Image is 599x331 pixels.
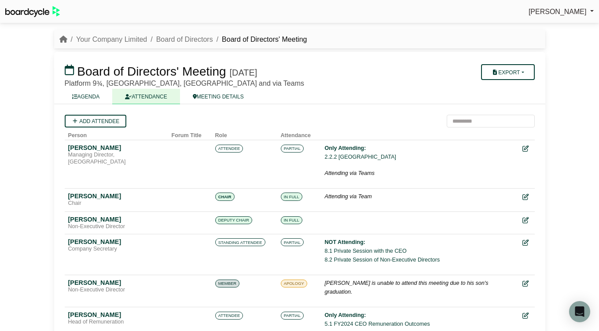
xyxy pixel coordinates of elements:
[281,193,302,200] span: IN FULL
[68,152,165,165] div: Managing Director, [GEOGRAPHIC_DATA]
[325,255,515,264] li: 8.2 Private Session of Non-Executive Directors
[215,280,240,287] span: MEMBER
[325,144,515,153] div: Only Attending:
[68,279,165,287] div: [PERSON_NAME]
[281,312,304,320] span: PARTIAL
[229,67,257,78] div: [DATE]
[215,145,243,153] span: ATTENDEE
[215,216,252,224] span: DEPUTY CHAIR
[65,80,304,87] span: Platform 9¾, [GEOGRAPHIC_DATA], [GEOGRAPHIC_DATA] and via Teams
[65,127,168,140] th: Person
[156,36,213,43] a: Board of Directors
[281,145,304,153] span: PARTIAL
[68,319,165,326] div: Head of Remuneration
[529,8,587,15] span: [PERSON_NAME]
[65,115,127,127] a: Add attendee
[77,65,226,78] span: Board of Directors' Meeting
[281,216,302,224] span: IN FULL
[325,169,515,178] p: Attending via Teams
[212,127,277,140] th: Role
[215,238,265,246] span: STANDING ATTENDEE
[68,144,165,152] div: [PERSON_NAME]
[281,280,307,287] span: APOLOGY
[68,246,165,253] div: Company Secretary
[213,34,307,45] li: Board of Directors' Meeting
[68,192,165,200] div: [PERSON_NAME]
[522,192,531,202] div: Edit
[522,238,531,248] div: Edit
[325,279,515,296] p: [PERSON_NAME] is unable to attend this meeting due to his son's graduation.
[5,6,60,17] img: BoardcycleBlackGreen-aaafeed430059cb809a45853b8cf6d952af9d84e6e89e1f1685b34bfd5cb7d64.svg
[68,223,165,230] div: Non-Executive Director
[76,36,147,43] a: Your Company Limited
[325,320,515,328] li: 5.1 FY2024 CEO Remuneration Outcomes
[325,247,515,255] li: 8.1 Private Session with the CEO
[215,193,235,200] span: CHAIR
[325,153,515,161] li: 2.2.2 [GEOGRAPHIC_DATA]
[68,238,165,246] div: [PERSON_NAME]
[522,279,531,289] div: Edit
[68,311,165,319] div: [PERSON_NAME]
[529,6,594,18] a: [PERSON_NAME]
[325,238,515,247] div: NOT Attending:
[59,34,307,45] nav: breadcrumb
[522,215,531,226] div: Edit
[522,311,531,321] div: Edit
[180,89,257,104] a: MEETING DETAILS
[68,215,165,223] div: [PERSON_NAME]
[112,89,180,104] a: ATTENDANCE
[522,144,531,154] div: Edit
[481,64,534,80] button: Export
[68,287,165,294] div: Non-Executive Director
[215,312,243,320] span: ATTENDEE
[325,192,515,201] p: Attending via Team
[68,200,165,207] div: Chair
[281,238,304,246] span: PARTIAL
[277,127,321,140] th: Attendance
[569,301,590,322] div: Open Intercom Messenger
[59,89,113,104] a: AGENDA
[325,311,515,320] div: Only Attending:
[168,127,212,140] th: Forum Title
